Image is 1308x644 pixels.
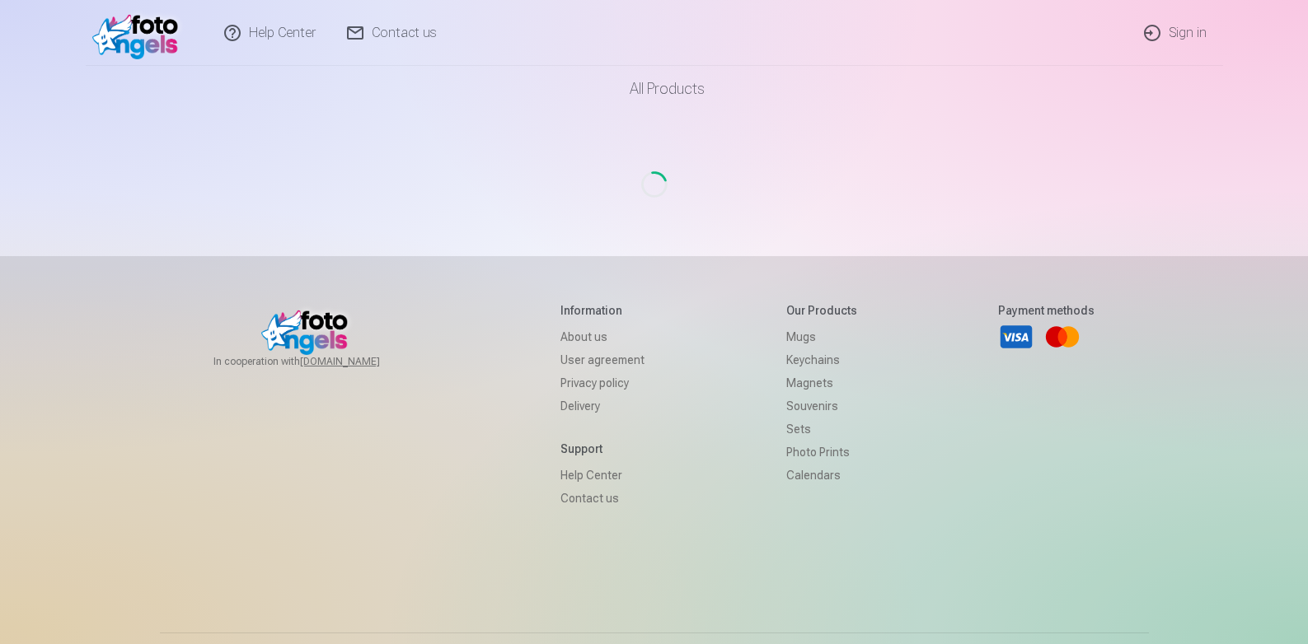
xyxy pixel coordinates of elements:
[92,7,187,59] img: /v1
[213,355,420,368] span: In cooperation with
[786,325,857,348] a: Mugs
[560,487,645,510] a: Contact us
[1044,319,1081,355] a: Mastercard
[786,394,857,418] a: Souvenirs
[786,464,857,487] a: Calendars
[560,394,645,418] a: Delivery
[560,441,645,457] h5: Support
[560,348,645,371] a: User agreement
[300,355,420,368] a: [DOMAIN_NAME]
[786,348,857,371] a: Keychains
[560,302,645,319] h5: Information
[786,441,857,464] a: Photo prints
[560,464,645,487] a: Help Center
[560,325,645,348] a: About us
[584,66,724,112] a: All products
[560,371,645,394] a: Privacy policy
[998,319,1034,355] a: Visa
[786,371,857,394] a: Magnets
[786,302,857,319] h5: Our products
[998,302,1095,319] h5: Payment methods
[786,418,857,441] a: Sets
